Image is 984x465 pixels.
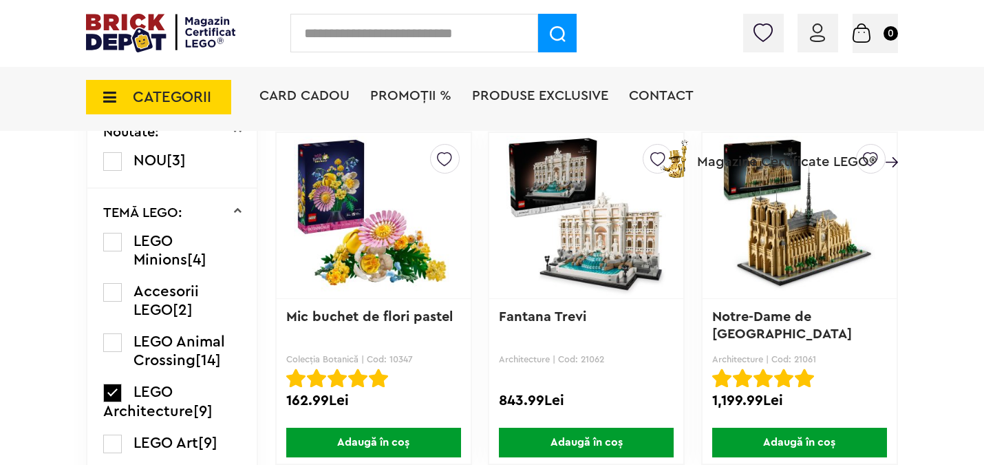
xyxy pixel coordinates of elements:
[103,384,193,419] span: LEGO Architecture
[472,89,608,103] a: Produse exclusive
[370,89,451,103] a: PROMOȚII %
[286,310,453,324] a: Mic buchet de flori pastel
[795,369,814,388] img: Evaluare cu stele
[286,354,461,364] p: Colecția Botanică | Cod: 10347
[720,119,879,312] img: Notre-Dame de Paris
[499,354,674,364] p: Architecture | Cod: 21062
[489,428,683,457] a: Adaugă în coș
[712,428,887,457] span: Adaugă în coș
[195,353,221,368] span: [14]
[499,392,674,410] div: 843.99Lei
[499,310,586,324] a: Fantana Trevi
[133,284,199,318] span: Accesorii LEGO
[286,369,306,388] img: Evaluare cu stele
[506,119,666,312] img: Fantana Trevi
[369,369,388,388] img: Evaluare cu stele
[753,369,773,388] img: Evaluare cu stele
[877,137,898,151] a: Magazine Certificate LEGO®
[348,369,367,388] img: Evaluare cu stele
[697,137,877,169] span: Magazine Certificate LEGO®
[307,369,326,388] img: Evaluare cu stele
[286,392,461,410] div: 162.99Lei
[133,435,198,451] span: LEGO Art
[712,369,731,388] img: Evaluare cu stele
[259,89,350,103] a: Card Cadou
[133,334,225,368] span: LEGO Animal Crossing
[499,428,674,457] span: Adaugă în coș
[703,428,897,457] a: Adaugă în coș
[187,252,206,267] span: [4]
[198,435,217,451] span: [9]
[733,369,752,388] img: Evaluare cu stele
[133,90,211,105] span: CATEGORII
[173,302,193,318] span: [2]
[712,354,887,364] p: Architecture | Cod: 21061
[712,310,852,341] a: Notre-Dame de [GEOGRAPHIC_DATA]
[629,89,694,103] a: Contact
[712,392,887,410] div: 1,199.99Lei
[277,428,471,457] a: Adaugă în coș
[103,206,182,220] p: TEMĂ LEGO:
[294,119,453,312] img: Mic buchet de flori pastel
[193,404,213,419] span: [9]
[774,369,793,388] img: Evaluare cu stele
[884,26,898,41] small: 0
[286,428,461,457] span: Adaugă în coș
[328,369,347,388] img: Evaluare cu stele
[133,234,187,267] span: LEGO Minions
